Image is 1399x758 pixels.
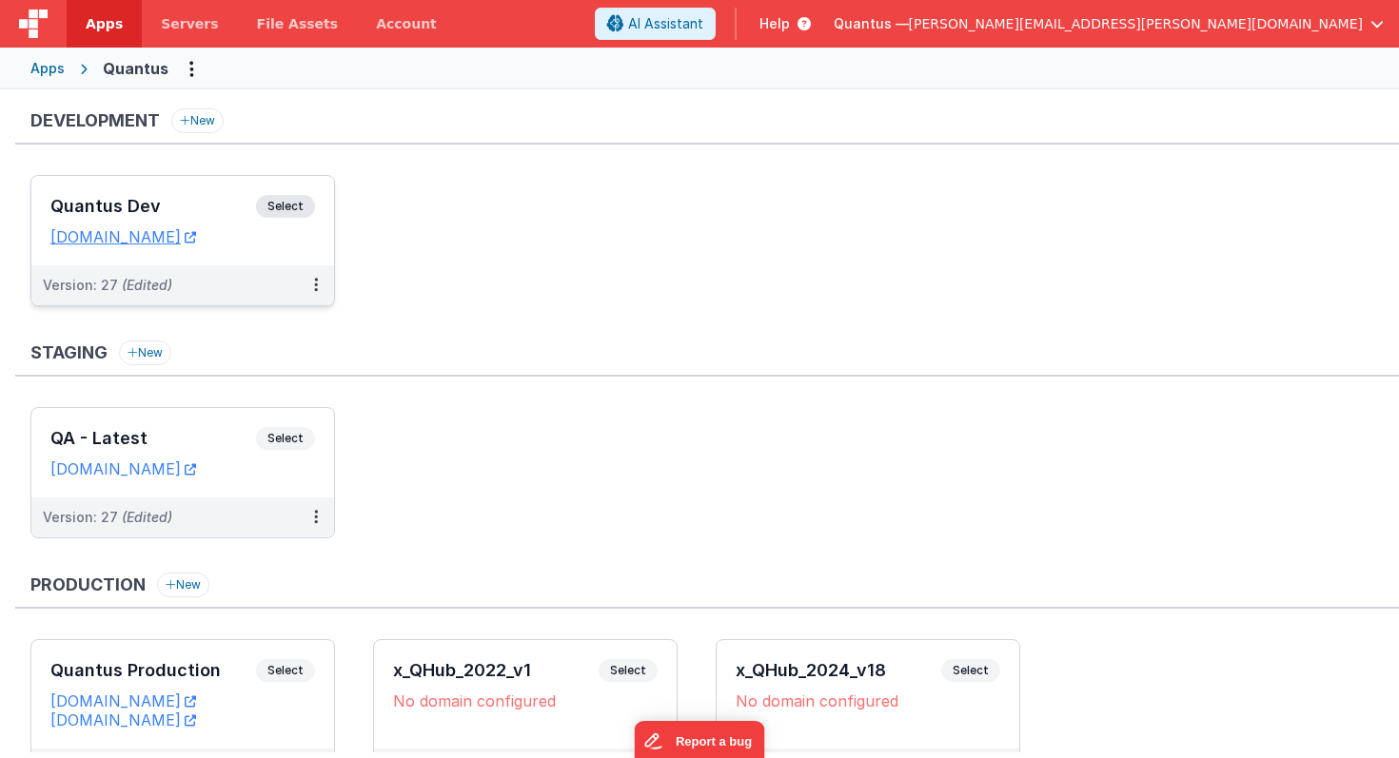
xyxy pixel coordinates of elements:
h3: Quantus Production [50,661,256,680]
button: New [157,573,209,597]
span: Select [256,195,315,218]
h3: Development [30,111,160,130]
span: Quantus — [834,14,909,33]
h3: x_QHub_2022_v1 [393,661,599,680]
span: (Edited) [122,509,172,525]
a: [DOMAIN_NAME] [50,459,196,478]
div: No domain configured [393,691,658,710]
h3: x_QHub_2024_v18 [736,661,941,680]
span: Select [256,659,315,682]
span: [PERSON_NAME][EMAIL_ADDRESS][PERSON_NAME][DOMAIN_NAME] [909,14,1363,33]
a: [DOMAIN_NAME] [50,227,196,246]
span: Servers [161,14,218,33]
span: Apps [86,14,123,33]
span: Select [256,427,315,450]
div: Version: 27 [43,276,172,295]
span: (Edited) [122,277,172,293]
h3: Quantus Dev [50,197,256,216]
a: [DOMAIN_NAME] [50,710,196,729]
span: Select [599,659,658,682]
button: Quantus — [PERSON_NAME][EMAIL_ADDRESS][PERSON_NAME][DOMAIN_NAME] [834,14,1384,33]
span: Select [941,659,1000,682]
div: Apps [30,59,65,78]
div: Version: 27 [43,508,172,527]
span: Help [759,14,790,33]
span: File Assets [257,14,339,33]
button: New [171,108,224,133]
span: AI Assistant [628,14,703,33]
h3: Staging [30,343,108,362]
a: [DOMAIN_NAME] [50,691,196,710]
button: New [119,340,171,365]
button: AI Assistant [595,8,716,40]
h3: Production [30,575,146,594]
h3: QA - Latest [50,429,256,448]
div: No domain configured [736,691,1000,710]
div: Quantus [103,57,168,80]
button: Options [176,53,207,84]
